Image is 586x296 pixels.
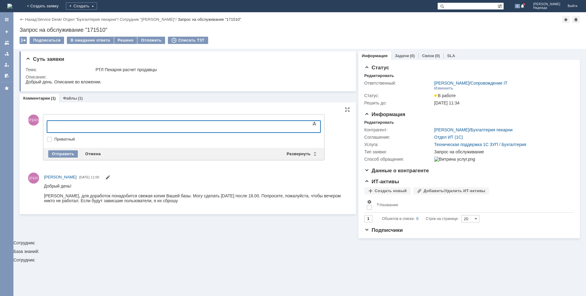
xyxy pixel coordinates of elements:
div: Соглашение: [364,135,433,140]
a: Отдел ИТ (1С) [434,135,463,140]
span: 6 [515,4,520,8]
div: (0) [435,53,440,58]
div: Сотрудник: [13,49,586,245]
div: База знаний: [13,249,586,254]
span: Данные о контрагенте [364,168,429,174]
label: Приватный [54,137,319,142]
span: Информация [364,111,405,117]
img: logo [7,4,12,9]
span: ИТ-активы [364,179,399,185]
a: Заявки на командах [2,38,12,48]
a: Задачи [395,53,409,58]
div: / [38,17,63,22]
a: Файлы [63,96,77,100]
span: [PERSON_NAME] [44,175,77,179]
a: Отдел "Бухгалтерия пекарни" [63,17,117,22]
a: Создать заявку [2,27,12,37]
a: Назад [25,17,36,22]
a: SLA [447,53,455,58]
div: Работа с массовостью [20,37,27,44]
div: (1) [78,96,83,100]
div: Запрос на обслуживание "171510" [178,17,241,22]
span: [DATE] 11:34 [434,100,460,105]
div: (1) [51,96,56,100]
span: Подписчики [364,227,403,233]
i: Строк на странице: [382,215,459,222]
span: Настройки [367,199,372,204]
div: / [63,17,120,22]
a: Service Desk [38,17,61,22]
div: Тема: [26,67,94,72]
a: Перейти на домашнюю страницу [7,4,12,9]
a: Мои заявки [2,60,12,70]
a: Заявки в моей ответственности [2,49,12,59]
div: Решить до: [364,100,433,105]
span: В работе [434,93,456,98]
a: Мои согласования [2,71,12,81]
a: Связи [422,53,434,58]
a: [PERSON_NAME] [434,127,469,132]
a: [PERSON_NAME] [434,81,469,86]
div: На всю страницу [345,107,350,112]
div: Редактировать [364,73,394,78]
div: Запрос на обслуживание "171510" [20,27,580,33]
th: Название [374,197,569,213]
div: Изменить [434,86,454,91]
div: / [434,127,513,132]
div: Статус: [364,93,433,98]
span: Надежда [533,6,560,10]
div: Ответственный: [364,81,433,86]
span: Суть заявки [26,56,64,62]
a: Техническая поддержка 1С ЗУП / Бухгалтерия [434,142,526,147]
span: Расширенный поиск [497,3,504,9]
div: Контрагент: [364,127,433,132]
div: Сделать домашней страницей [572,16,580,23]
span: [PERSON_NAME] [533,2,560,6]
div: Сотрудник: [13,258,586,262]
span: [PERSON_NAME] [28,115,39,126]
span: Показать панель инструментов [311,120,318,127]
div: Тип заявки: [364,149,433,154]
div: | [36,17,37,21]
div: РТЛ Пекарня расчет продавцы [96,67,346,72]
div: Создать [66,2,97,10]
div: Описание: [26,75,348,79]
span: Статус [364,65,389,71]
div: 0 [416,215,418,222]
a: Сопровождение IT [471,81,508,86]
span: Редактировать [105,176,110,181]
a: Информация [362,53,388,58]
span: Объектов в списке: [382,217,415,221]
a: Бухгалтерия пекарни [471,127,513,132]
span: [DATE] [79,175,90,179]
div: Редактировать [364,120,394,125]
a: Сотрудник "[PERSON_NAME]" [120,17,175,22]
img: Витрина услуг.png [434,157,475,162]
div: / [120,17,178,22]
div: Способ обращения: [364,157,433,162]
a: Комментарии [23,96,50,100]
span: 11:00 [91,175,99,179]
div: Запрос на обслуживание [434,149,571,154]
a: [PERSON_NAME] [44,174,77,180]
div: Услуга: [364,142,433,147]
div: Название [380,203,398,207]
div: Добавить в избранное [562,16,570,23]
div: (0) [410,53,415,58]
div: / [434,81,508,86]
